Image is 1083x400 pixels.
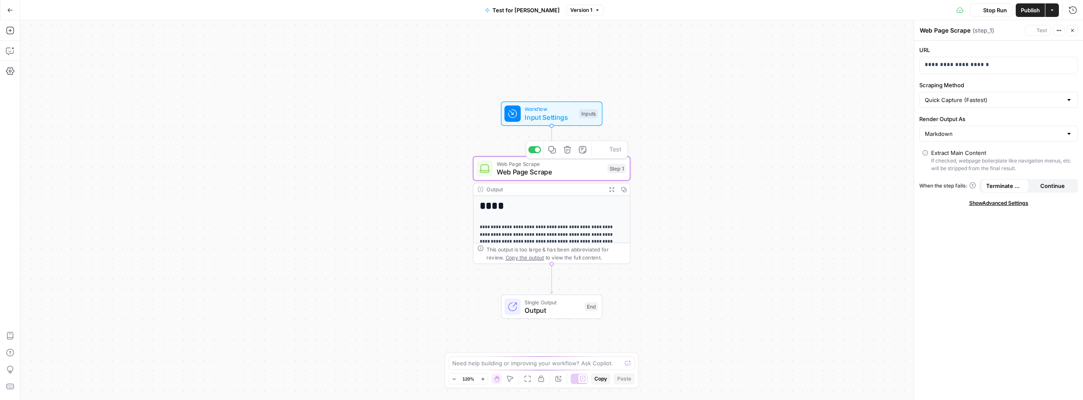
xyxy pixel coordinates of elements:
span: Test for [PERSON_NAME] [492,6,560,14]
span: Test [1036,27,1047,34]
div: If checked, webpage boilerplate like navigation menus, etc will be stripped from the final result. [931,157,1075,172]
div: End [585,302,598,312]
span: Web Page Scrape [497,160,603,168]
button: Paste [614,373,635,384]
span: Stop Run [983,6,1007,14]
div: Single OutputOutputEnd [473,295,630,319]
button: Continue [1029,179,1077,193]
span: Publish [1021,6,1040,14]
span: Input Settings [525,112,575,122]
span: Workflow [525,105,575,113]
span: Show Advanced Settings [969,199,1028,207]
button: Test [594,143,625,156]
span: Test [609,145,621,154]
textarea: Web Page Scrape [920,26,970,35]
span: ( step_1 ) [973,26,994,35]
button: Version 1 [566,5,604,16]
span: Terminate Workflow [986,182,1024,190]
span: Output [525,305,580,315]
span: Version 1 [570,6,592,14]
input: Markdown [925,130,1062,138]
button: Stop Run [970,3,1012,17]
span: Single Output [525,298,580,306]
label: Scraping Method [919,81,1078,89]
g: Edge from step_1 to end [550,264,553,294]
div: This output is too large & has been abbreviated for review. to view the full content. [487,245,626,261]
span: 120% [462,375,474,382]
button: Test for [PERSON_NAME] [480,3,565,17]
a: When the step fails: [919,182,976,190]
input: Quick Capture (Fastest) [925,96,1062,104]
div: Output [487,185,602,193]
button: Copy [591,373,610,384]
span: Web Page Scrape [497,167,603,177]
button: Publish [1016,3,1045,17]
div: Step 1 [607,164,626,173]
div: WorkflowInput SettingsInputs [473,102,630,126]
input: Extract Main ContentIf checked, webpage boilerplate like navigation menus, etc will be stripped f... [923,150,928,155]
button: Test [1025,25,1051,36]
span: Continue [1040,182,1065,190]
label: Render Output As [919,115,1078,123]
div: Extract Main Content [931,149,986,157]
span: Copy the output [506,254,544,260]
span: Paste [617,375,631,383]
label: URL [919,46,1078,54]
span: Copy [594,375,607,383]
div: Inputs [579,109,598,119]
